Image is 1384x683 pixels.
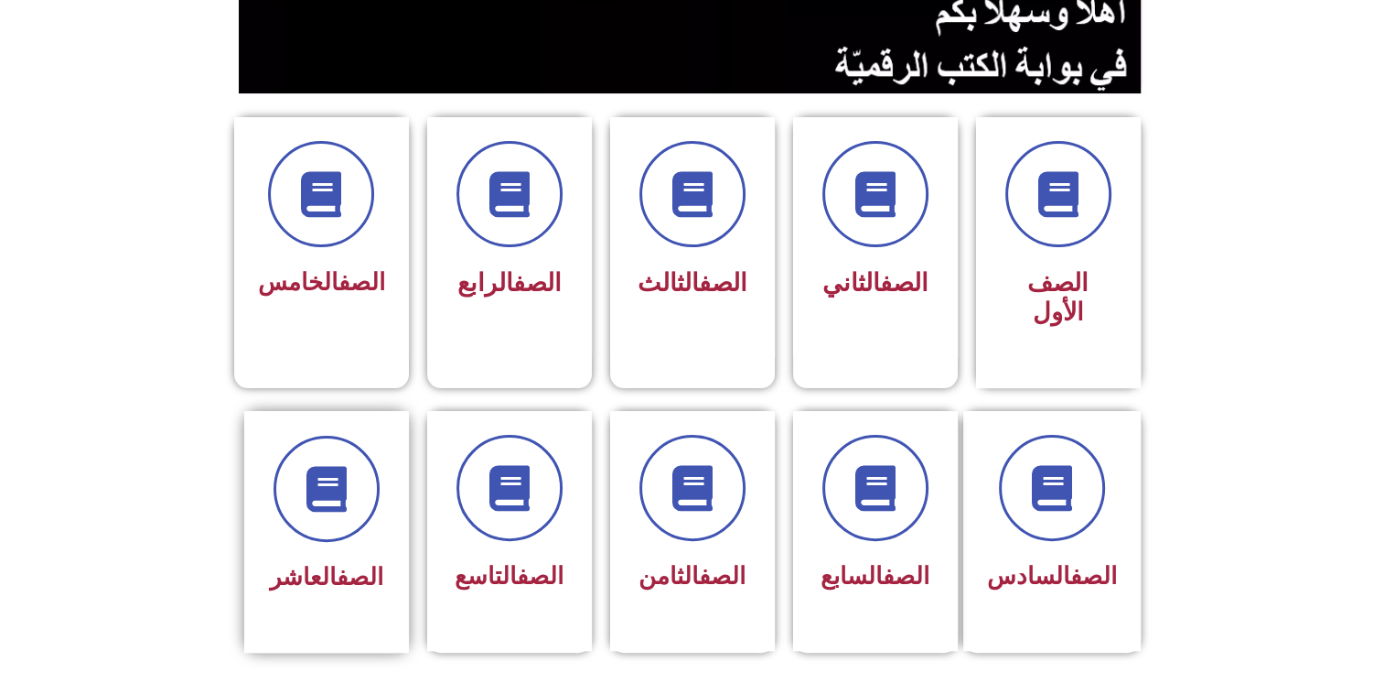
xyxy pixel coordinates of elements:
[880,268,928,298] a: الصف
[987,562,1117,590] span: السادس
[517,562,563,590] a: الصف
[457,268,562,298] span: الرابع
[638,562,746,590] span: الثامن
[1027,268,1089,327] span: الصف الأول
[270,563,383,591] span: العاشر
[455,562,563,590] span: التاسع
[337,563,383,591] a: الصف
[821,562,929,590] span: السابع
[699,268,747,298] a: الصف
[883,562,929,590] a: الصف
[258,268,385,296] span: الخامس
[699,562,746,590] a: الصف
[822,268,928,298] span: الثاني
[638,268,747,298] span: الثالث
[1070,562,1117,590] a: الصف
[338,268,385,296] a: الصف
[513,268,562,298] a: الصف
